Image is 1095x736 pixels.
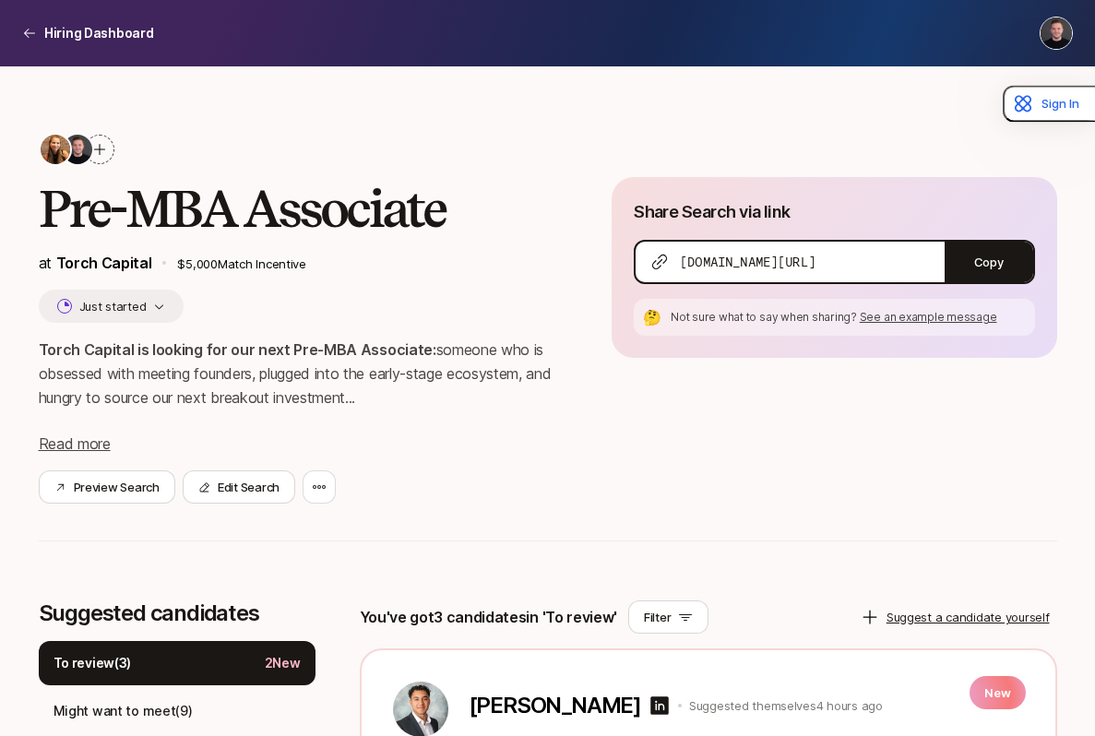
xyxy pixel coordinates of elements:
[945,242,1033,282] button: Copy
[689,696,883,715] p: Suggested themselves 4 hours ago
[44,22,154,44] p: Hiring Dashboard
[54,700,193,722] p: Might want to meet ( 9 )
[469,693,641,718] p: [PERSON_NAME]
[39,251,152,275] p: at
[39,470,175,504] button: Preview Search
[177,255,582,273] p: $5,000 Match Incentive
[39,434,111,453] span: Read more
[39,600,315,626] p: Suggested candidates
[1040,17,1073,50] button: Christopher Harper
[641,306,663,328] div: 🤔
[628,600,708,634] button: Filter
[41,135,70,164] img: c777a5ab_2847_4677_84ce_f0fc07219358.jpg
[680,253,815,271] span: [DOMAIN_NAME][URL]
[860,310,997,324] span: See an example message
[39,340,436,359] strong: Torch Capital is looking for our next Pre-MBA Associate:
[39,181,583,236] h2: Pre-MBA Associate
[56,254,152,272] a: Torch Capital
[39,338,583,410] p: someone who is obsessed with meeting founders, plugged into the early-stage ecosystem, and hungry...
[265,652,301,674] p: 2 New
[671,309,1027,326] p: Not sure what to say when sharing?
[634,199,791,225] p: Share Search via link
[54,652,132,674] p: To review ( 3 )
[360,605,618,629] p: You've got 3 candidates in 'To review'
[1041,18,1072,49] img: Christopher Harper
[887,608,1050,626] p: Suggest a candidate yourself
[39,290,184,323] button: Just started
[183,470,295,504] button: Edit Search
[63,135,92,164] img: 443a08ff_5109_4e9d_b0be_b9d460e71183.jpg
[970,676,1025,709] p: New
